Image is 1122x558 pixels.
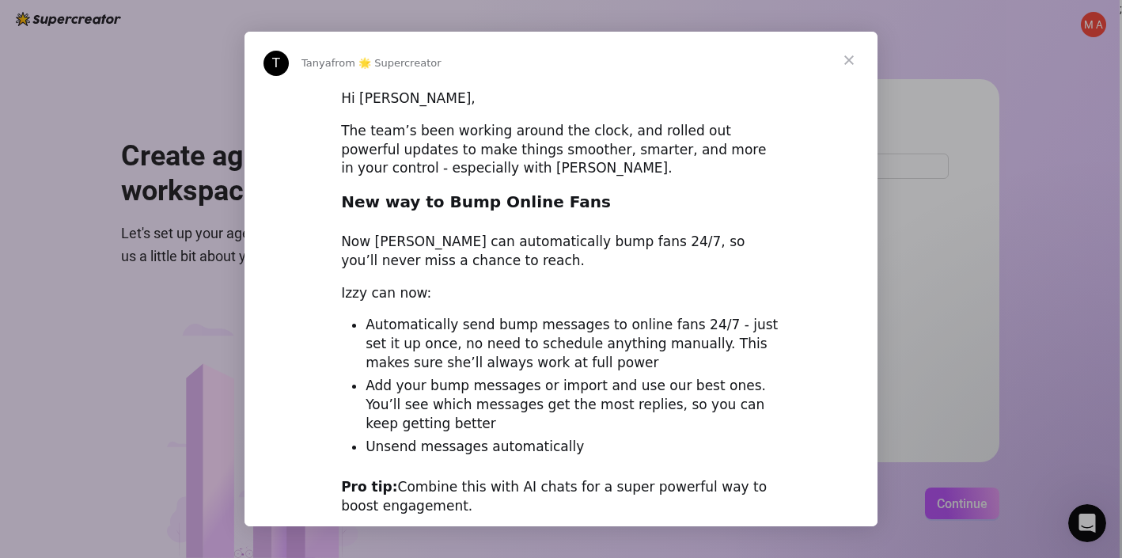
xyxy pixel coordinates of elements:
li: Unsend messages automatically [366,438,781,457]
div: Combine this with AI chats for a super powerful way to boost engagement. [341,478,781,516]
div: Hi [PERSON_NAME], [341,89,781,108]
span: Tanya [301,57,332,69]
div: Profile image for Tanya [263,51,289,76]
b: Pro tip: [341,479,397,495]
span: from 🌟 Supercreator [332,57,442,69]
li: Add your bump messages or import and use our best ones. You’ll see which messages get the most re... [366,377,781,434]
div: Now [PERSON_NAME] can automatically bump fans 24/7, so you’ll never miss a chance to reach. [341,233,781,271]
span: Close [821,32,878,89]
div: Izzy can now: [341,284,781,303]
li: Automatically send bump messages to online fans 24/7 - just set it up once, no need to schedule a... [366,316,781,373]
h2: New way to Bump Online Fans [341,192,781,221]
div: The team’s been working around the clock, and rolled out powerful updates to make things smoother... [341,122,781,178]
